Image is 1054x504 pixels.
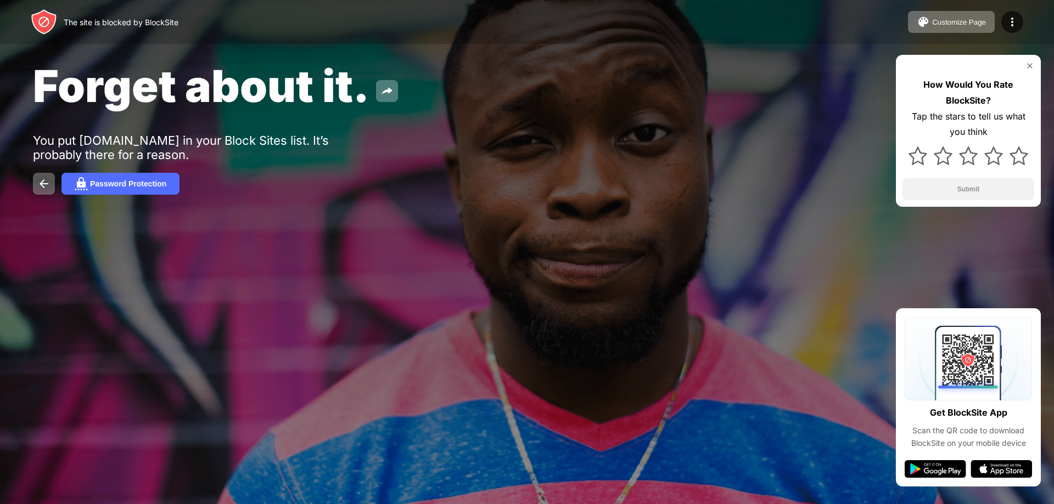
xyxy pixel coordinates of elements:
[905,317,1032,400] img: qrcode.svg
[1006,15,1019,29] img: menu-icon.svg
[1010,146,1028,165] img: star.svg
[917,15,930,29] img: pallet.svg
[932,18,986,26] div: Customize Page
[33,59,369,112] span: Forget about it.
[902,77,1034,109] div: How Would You Rate BlockSite?
[902,109,1034,140] div: Tap the stars to tell us what you think
[90,179,166,188] div: Password Protection
[64,18,178,27] div: The site is blocked by BlockSite
[908,11,995,33] button: Customize Page
[37,177,51,190] img: back.svg
[930,405,1007,421] div: Get BlockSite App
[75,177,88,190] img: password.svg
[971,460,1032,478] img: app-store.svg
[984,146,1003,165] img: star.svg
[905,460,966,478] img: google-play.svg
[1025,61,1034,70] img: rate-us-close.svg
[959,146,978,165] img: star.svg
[31,9,57,35] img: header-logo.svg
[909,146,927,165] img: star.svg
[380,84,394,98] img: share.svg
[33,133,372,162] div: You put [DOMAIN_NAME] in your Block Sites list. It’s probably there for a reason.
[934,146,952,165] img: star.svg
[902,178,1034,200] button: Submit
[61,173,180,195] button: Password Protection
[905,424,1032,449] div: Scan the QR code to download BlockSite on your mobile device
